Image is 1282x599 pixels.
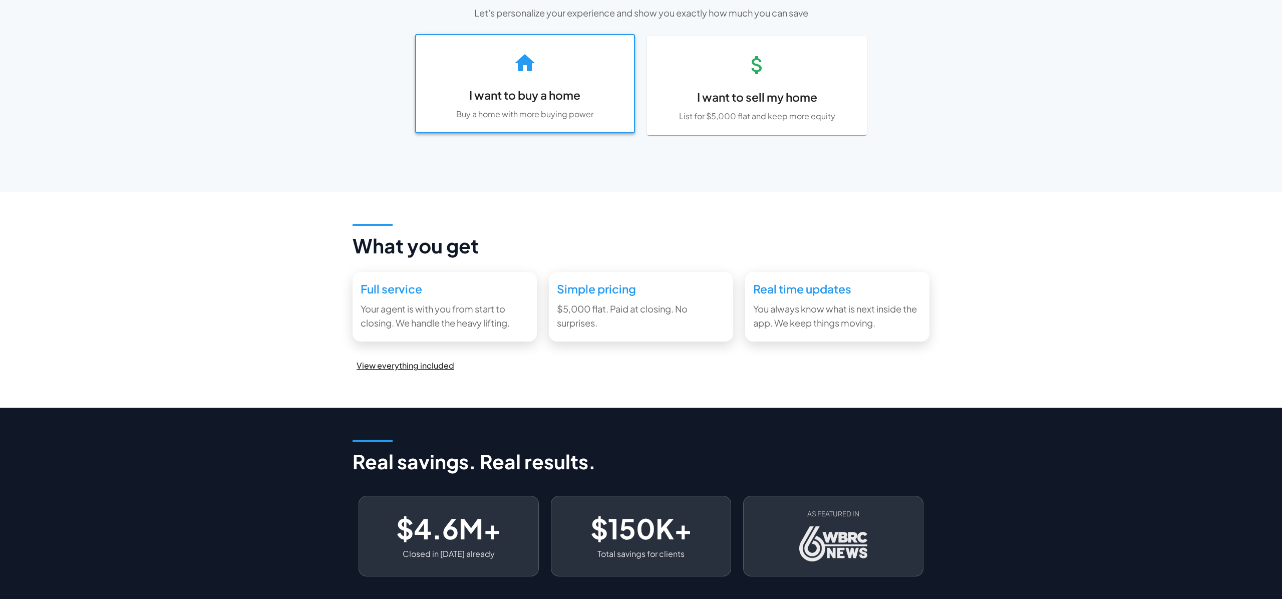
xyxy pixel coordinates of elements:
p: List for $5,000 flat and keep more equity [656,111,858,122]
p: Your agent is with you from start to closing. We handle the heavy lifting. [361,302,529,330]
h3: $150K+ [590,512,692,544]
p: $5,000 flat. Paid at closing. No surprises. [557,302,725,330]
h4: What you get [353,234,479,258]
h6: Real time updates [753,280,921,298]
img: WBRC [799,526,868,561]
h6: Full service [361,280,529,298]
h6: I want to sell my home [656,88,858,107]
h3: $4.6M+ [396,512,501,544]
p: Let's personalize your experience and show you exactly how much you can save [369,6,913,20]
p: Buy a home with more buying power [424,109,626,120]
button: View everything included [353,356,458,376]
h4: Real savings. Real results. [353,450,596,474]
p: You always know what is next inside the app. We keep things moving. [753,302,921,330]
h6: I want to buy a home [424,86,626,105]
p: Closed in [DATE] already [403,548,495,560]
h6: Simple pricing [557,280,725,298]
span: AS FEATURED IN [807,508,859,520]
p: Total savings for clients [597,548,685,560]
